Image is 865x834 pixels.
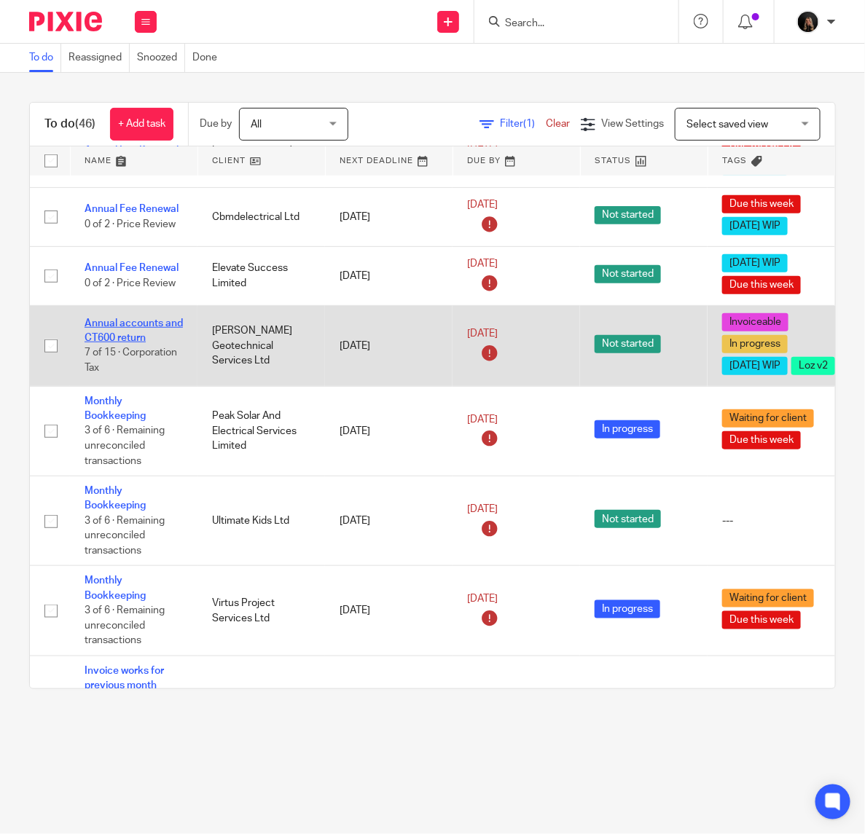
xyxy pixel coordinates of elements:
[325,566,453,656] td: [DATE]
[791,357,835,375] span: Loz v2
[595,265,661,283] span: Not started
[85,204,179,214] a: Annual Fee Renewal
[110,108,173,141] a: + Add task
[722,514,848,528] div: ---
[192,44,224,72] a: Done
[69,44,130,72] a: Reassigned
[85,278,176,288] span: 0 of 2 · Price Review
[722,313,788,331] span: Invoiceable
[796,10,820,34] img: 455A9867.jpg
[467,200,498,211] span: [DATE]
[325,476,453,566] td: [DATE]
[595,510,661,528] span: Not started
[722,217,788,235] span: [DATE] WIP
[44,117,95,132] h1: To do
[197,246,325,305] td: Elevate Success Limited
[85,263,179,273] a: Annual Fee Renewal
[722,254,788,272] span: [DATE] WIP
[686,119,768,130] span: Select saved view
[200,117,232,131] p: Due by
[325,305,453,386] td: [DATE]
[595,420,660,438] span: In progress
[722,357,788,375] span: [DATE] WIP
[85,516,165,556] span: 3 of 6 · Remaining unreconciled transactions
[595,335,661,353] span: Not started
[251,119,262,130] span: All
[467,329,498,339] span: [DATE]
[197,305,325,386] td: [PERSON_NAME] Geotechnical Services Ltd
[595,206,661,224] span: Not started
[467,414,498,425] span: [DATE]
[85,486,146,511] a: Monthly Bookkeeping
[85,666,164,691] a: Invoice works for previous month
[595,600,660,618] span: In progress
[601,119,664,129] span: View Settings
[197,386,325,476] td: Peak Solar And Electrical Services Limited
[85,219,176,229] span: 0 of 2 · Price Review
[504,17,635,31] input: Search
[85,396,146,421] a: Monthly Bookkeeping
[523,119,535,129] span: (1)
[197,656,325,745] td: Italian Concept Limited
[467,594,498,605] span: [DATE]
[325,386,453,476] td: [DATE]
[467,504,498,514] span: [DATE]
[722,195,801,213] span: Due this week
[722,276,801,294] span: Due this week
[85,426,165,466] span: 3 of 6 · Remaining unreconciled transactions
[197,566,325,656] td: Virtus Project Services Ltd
[85,605,165,645] span: 3 of 6 · Remaining unreconciled transactions
[29,44,61,72] a: To do
[325,246,453,305] td: [DATE]
[85,348,177,374] span: 7 of 15 · Corporation Tax
[722,611,801,629] span: Due this week
[29,12,102,31] img: Pixie
[137,44,185,72] a: Snoozed
[723,157,748,165] span: Tags
[197,187,325,246] td: Cbmdelectrical Ltd
[722,335,788,353] span: In progress
[325,656,453,745] td: [DATE]
[722,589,814,607] span: Waiting for client
[75,118,95,130] span: (46)
[722,431,801,449] span: Due this week
[500,119,546,129] span: Filter
[85,575,146,600] a: Monthly Bookkeeping
[467,259,498,270] span: [DATE]
[722,409,814,428] span: Waiting for client
[85,318,183,343] a: Annual accounts and CT600 return
[197,476,325,566] td: Ultimate Kids Ltd
[325,187,453,246] td: [DATE]
[546,119,570,129] a: Clear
